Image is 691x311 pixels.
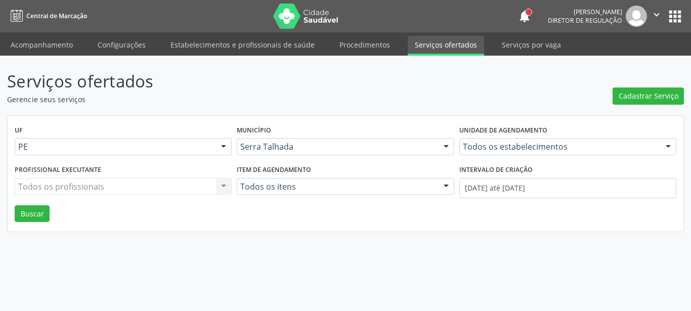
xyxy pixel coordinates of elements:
span: PE [18,142,211,152]
a: Serviços por vaga [495,36,568,54]
a: Configurações [91,36,153,54]
label: Item de agendamento [237,162,311,178]
label: Unidade de agendamento [459,123,547,139]
p: Serviços ofertados [7,69,481,94]
label: Intervalo de criação [459,162,533,178]
p: Gerencie seus serviços [7,94,481,105]
i:  [651,9,662,20]
a: Central de Marcação [7,8,87,24]
label: Profissional executante [15,162,101,178]
button: Cadastrar Serviço [613,87,684,105]
button: apps [666,8,684,25]
a: Estabelecimentos e profissionais de saúde [163,36,322,54]
span: Central de Marcação [26,12,87,20]
button: notifications [517,9,532,23]
a: Serviços ofertados [408,36,484,56]
span: Cadastrar Serviço [619,91,678,101]
button: Buscar [15,205,50,223]
input: Selecione um intervalo [459,178,676,198]
div: [PERSON_NAME] [548,8,622,16]
img: img [626,6,647,27]
span: Serra Talhada [240,142,433,152]
label: UF [15,123,23,139]
span: Todos os estabelecimentos [463,142,656,152]
span: Todos os itens [240,182,433,192]
a: Acompanhamento [4,36,80,54]
button:  [647,6,666,27]
span: Diretor de regulação [548,16,622,25]
label: Município [237,123,271,139]
a: Procedimentos [332,36,397,54]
